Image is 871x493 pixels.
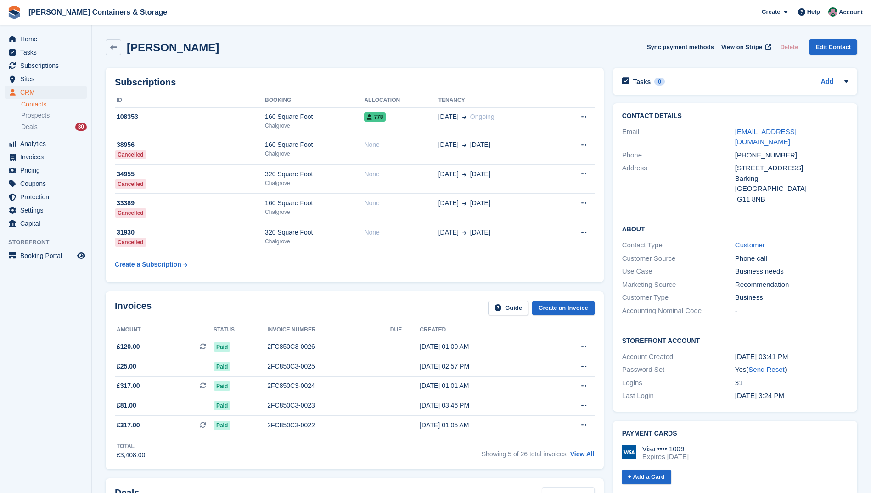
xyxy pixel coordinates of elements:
span: Invoices [20,151,75,163]
div: Total [117,442,145,450]
div: 108353 [115,112,265,122]
div: Expires [DATE] [642,453,689,461]
a: Prospects [21,111,87,120]
span: Paid [214,342,230,352]
span: £25.00 [117,362,136,371]
div: 31930 [115,228,265,237]
a: View All [570,450,595,458]
div: None [364,169,438,179]
a: Create a Subscription [115,256,187,273]
div: 320 Square Foot [265,228,364,237]
span: [DATE] [438,198,459,208]
img: stora-icon-8386f47178a22dfd0bd8f6a31ec36ba5ce8667c1dd55bd0f319d3a0aa187defe.svg [7,6,21,19]
span: Help [807,7,820,17]
div: Customer Source [622,253,735,264]
img: Visa Logo [622,445,636,459]
div: Cancelled [115,208,146,218]
span: 778 [364,112,386,122]
a: Send Reset [748,365,784,373]
h2: Invoices [115,301,152,316]
div: 2FC850C3-0022 [267,420,390,430]
div: Yes [735,364,848,375]
a: menu [5,190,87,203]
span: Subscriptions [20,59,75,72]
a: menu [5,86,87,99]
th: Invoice number [267,323,390,337]
div: 2FC850C3-0025 [267,362,390,371]
th: Created [420,323,545,337]
a: [PERSON_NAME] Containers & Storage [25,5,171,20]
span: Protection [20,190,75,203]
div: Last Login [622,391,735,401]
span: Paid [214,401,230,410]
div: [STREET_ADDRESS] [735,163,848,174]
div: IG11 8NB [735,194,848,205]
div: Visa •••• 1009 [642,445,689,453]
time: 2025-09-16 14:24:26 UTC [735,392,784,399]
th: Amount [115,323,214,337]
h2: Tasks [633,78,651,86]
div: Recommendation [735,280,848,290]
a: menu [5,151,87,163]
span: [DATE] [470,228,490,237]
a: menu [5,249,87,262]
div: - [735,306,848,316]
div: 31 [735,378,848,388]
div: 0 [654,78,665,86]
a: menu [5,46,87,59]
div: None [364,228,438,237]
button: Sync payment methods [647,39,714,55]
div: Create a Subscription [115,260,181,269]
div: 33389 [115,198,265,208]
a: View on Stripe [718,39,773,55]
div: [DATE] 03:41 PM [735,352,848,362]
div: None [364,140,438,150]
span: [DATE] [470,140,490,150]
div: 30 [75,123,87,131]
div: Accounting Nominal Code [622,306,735,316]
div: 160 Square Foot [265,198,364,208]
div: 160 Square Foot [265,140,364,150]
div: [DATE] 01:01 AM [420,381,545,391]
div: Password Set [622,364,735,375]
div: Contact Type [622,240,735,251]
span: CRM [20,86,75,99]
span: Deals [21,123,38,131]
a: menu [5,204,87,217]
span: Analytics [20,137,75,150]
div: Logins [622,378,735,388]
span: £81.00 [117,401,136,410]
span: [DATE] [438,169,459,179]
div: Chalgrove [265,237,364,246]
span: Ongoing [470,113,495,120]
a: menu [5,137,87,150]
a: Deals 30 [21,122,87,132]
div: 2FC850C3-0024 [267,381,390,391]
span: Paid [214,421,230,430]
th: Tenancy [438,93,555,108]
span: [DATE] [438,112,459,122]
a: Create an Invoice [532,301,595,316]
h2: Storefront Account [622,336,848,345]
a: menu [5,33,87,45]
th: Due [390,323,420,337]
div: Chalgrove [265,122,364,130]
span: Account [839,8,863,17]
div: [GEOGRAPHIC_DATA] [735,184,848,194]
a: [EMAIL_ADDRESS][DOMAIN_NAME] [735,128,797,146]
span: Tasks [20,46,75,59]
div: 2FC850C3-0026 [267,342,390,352]
div: Account Created [622,352,735,362]
a: Contacts [21,100,87,109]
a: menu [5,164,87,177]
a: Preview store [76,250,87,261]
th: Allocation [364,93,438,108]
div: [PHONE_NUMBER] [735,150,848,161]
span: £317.00 [117,381,140,391]
div: Barking [735,174,848,184]
a: menu [5,217,87,230]
span: [DATE] [438,228,459,237]
span: £120.00 [117,342,140,352]
span: Capital [20,217,75,230]
span: Sites [20,73,75,85]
